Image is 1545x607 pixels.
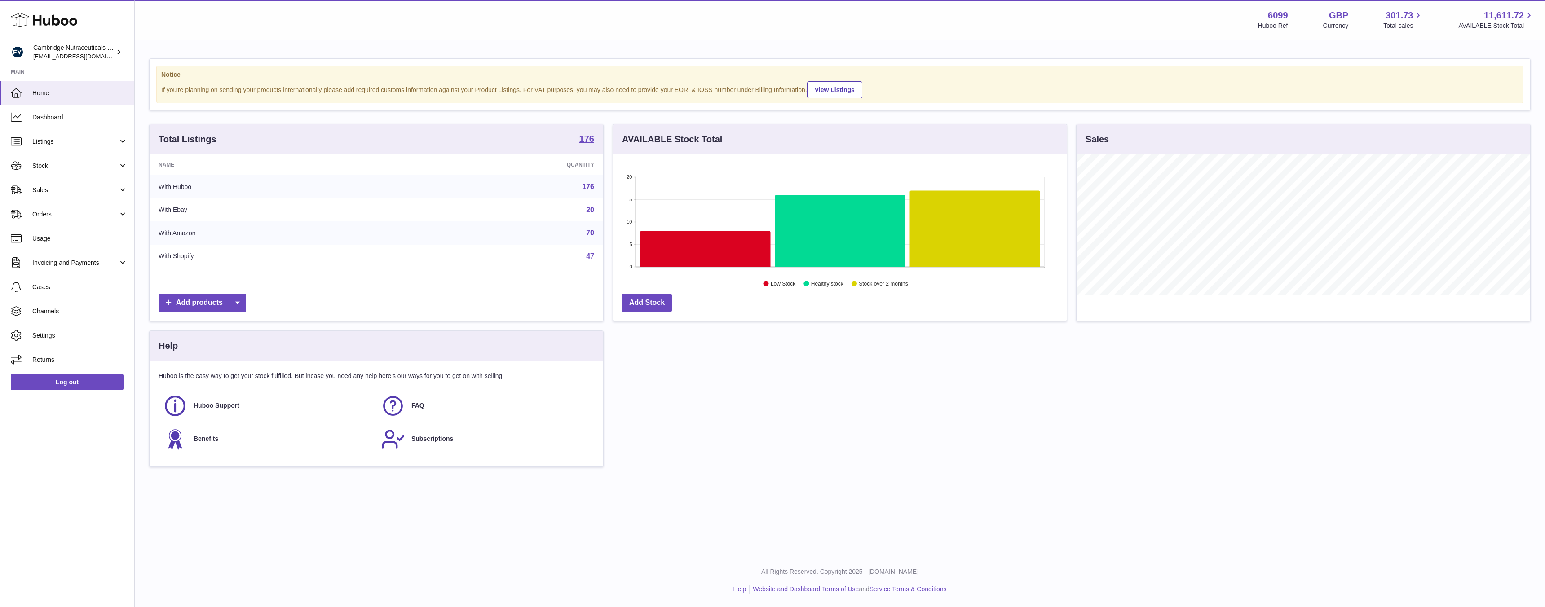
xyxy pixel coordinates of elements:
[32,89,128,97] span: Home
[627,174,632,180] text: 20
[1383,22,1423,30] span: Total sales
[627,219,632,224] text: 10
[1383,9,1423,30] a: 301.73 Total sales
[32,283,128,291] span: Cases
[381,427,590,451] a: Subscriptions
[32,331,128,340] span: Settings
[32,162,118,170] span: Stock
[159,340,178,352] h3: Help
[150,221,398,245] td: With Amazon
[11,374,124,390] a: Log out
[859,281,908,287] text: Stock over 2 months
[159,372,594,380] p: Huboo is the easy way to get your stock fulfilled. But incase you need any help here's our ways f...
[194,435,218,443] span: Benefits
[733,585,746,593] a: Help
[163,394,372,418] a: Huboo Support
[159,133,216,145] h3: Total Listings
[398,154,603,175] th: Quantity
[622,294,672,312] a: Add Stock
[622,133,722,145] h3: AVAILABLE Stock Total
[586,229,594,237] a: 70
[753,585,859,593] a: Website and Dashboard Terms of Use
[32,307,128,316] span: Channels
[586,252,594,260] a: 47
[807,81,862,98] a: View Listings
[150,175,398,198] td: With Huboo
[1258,22,1288,30] div: Huboo Ref
[771,281,796,287] text: Low Stock
[579,134,594,143] strong: 176
[32,234,128,243] span: Usage
[159,294,246,312] a: Add products
[1086,133,1109,145] h3: Sales
[750,585,946,594] li: and
[1458,22,1534,30] span: AVAILABLE Stock Total
[629,264,632,269] text: 0
[411,435,453,443] span: Subscriptions
[163,427,372,451] a: Benefits
[32,356,128,364] span: Returns
[150,154,398,175] th: Name
[161,80,1519,98] div: If you're planning on sending your products internationally please add required customs informati...
[32,259,118,267] span: Invoicing and Payments
[1323,22,1349,30] div: Currency
[161,70,1519,79] strong: Notice
[1458,9,1534,30] a: 11,611.72 AVAILABLE Stock Total
[33,44,114,61] div: Cambridge Nutraceuticals Ltd
[32,210,118,219] span: Orders
[33,53,132,60] span: [EMAIL_ADDRESS][DOMAIN_NAME]
[870,585,947,593] a: Service Terms & Conditions
[586,206,594,214] a: 20
[32,186,118,194] span: Sales
[411,401,424,410] span: FAQ
[150,245,398,268] td: With Shopify
[142,567,1538,576] p: All Rights Reserved. Copyright 2025 - [DOMAIN_NAME]
[1268,9,1288,22] strong: 6099
[11,45,24,59] img: huboo@camnutra.com
[627,197,632,202] text: 15
[32,113,128,122] span: Dashboard
[194,401,239,410] span: Huboo Support
[579,134,594,145] a: 176
[582,183,594,190] a: 176
[629,242,632,247] text: 5
[811,281,844,287] text: Healthy stock
[150,198,398,222] td: With Ebay
[1386,9,1413,22] span: 301.73
[32,137,118,146] span: Listings
[1329,9,1348,22] strong: GBP
[381,394,590,418] a: FAQ
[1484,9,1524,22] span: 11,611.72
